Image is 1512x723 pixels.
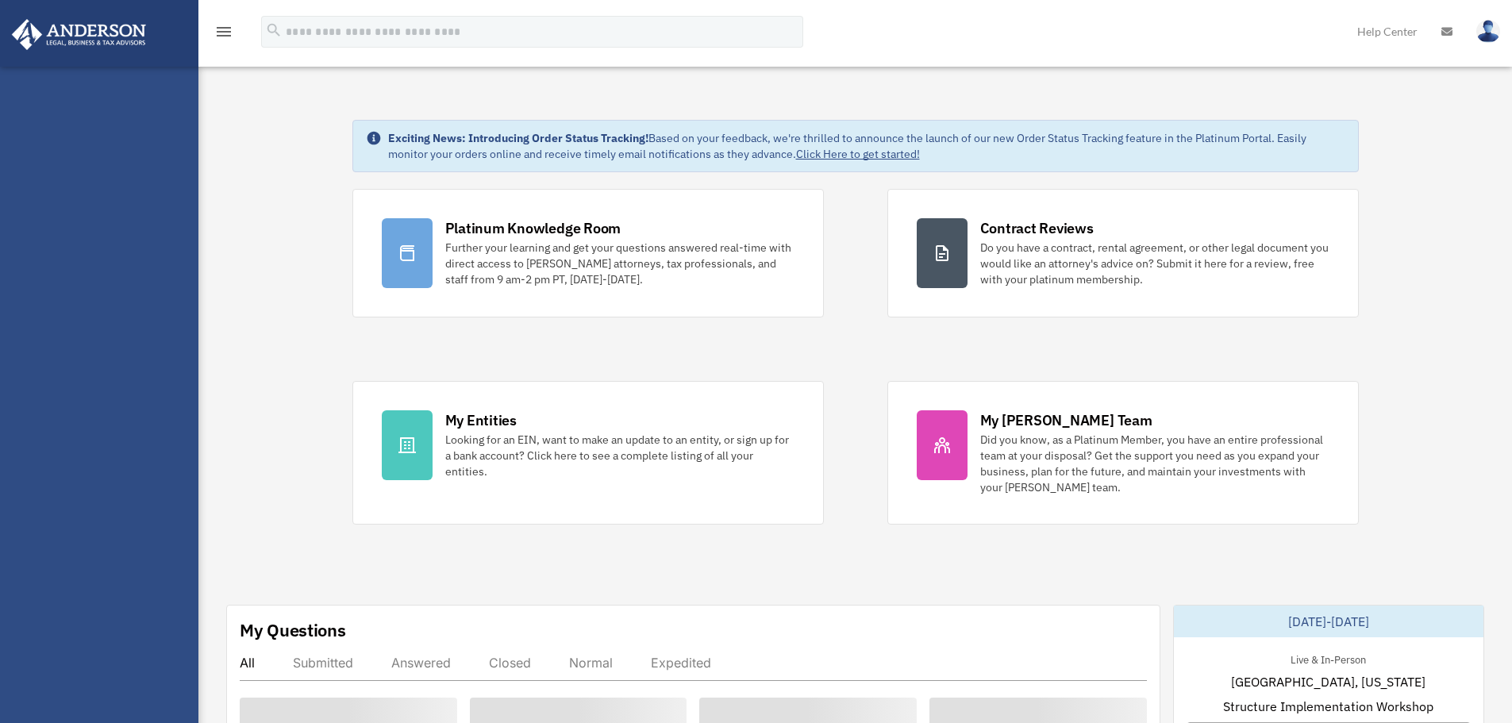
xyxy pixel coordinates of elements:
div: Did you know, as a Platinum Member, you have an entire professional team at your disposal? Get th... [980,432,1329,495]
div: Looking for an EIN, want to make an update to an entity, or sign up for a bank account? Click her... [445,432,794,479]
i: search [265,21,283,39]
strong: Exciting News: Introducing Order Status Tracking! [388,131,648,145]
div: My Questions [240,618,346,642]
a: Click Here to get started! [796,147,920,161]
div: Expedited [651,655,711,671]
a: menu [214,28,233,41]
img: User Pic [1476,20,1500,43]
span: Structure Implementation Workshop [1223,697,1433,716]
div: Further your learning and get your questions answered real-time with direct access to [PERSON_NAM... [445,240,794,287]
a: Platinum Knowledge Room Further your learning and get your questions answered real-time with dire... [352,189,824,317]
div: Answered [391,655,451,671]
div: Platinum Knowledge Room [445,218,621,238]
i: menu [214,22,233,41]
div: Contract Reviews [980,218,1094,238]
div: Based on your feedback, we're thrilled to announce the launch of our new Order Status Tracking fe... [388,130,1345,162]
div: Live & In-Person [1278,650,1379,667]
div: [DATE]-[DATE] [1174,606,1483,637]
div: Closed [489,655,531,671]
div: Submitted [293,655,353,671]
span: [GEOGRAPHIC_DATA], [US_STATE] [1231,672,1425,691]
div: My [PERSON_NAME] Team [980,410,1152,430]
div: Normal [569,655,613,671]
a: Contract Reviews Do you have a contract, rental agreement, or other legal document you would like... [887,189,1359,317]
img: Anderson Advisors Platinum Portal [7,19,151,50]
div: Do you have a contract, rental agreement, or other legal document you would like an attorney's ad... [980,240,1329,287]
a: My [PERSON_NAME] Team Did you know, as a Platinum Member, you have an entire professional team at... [887,381,1359,525]
div: All [240,655,255,671]
a: My Entities Looking for an EIN, want to make an update to an entity, or sign up for a bank accoun... [352,381,824,525]
div: My Entities [445,410,517,430]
